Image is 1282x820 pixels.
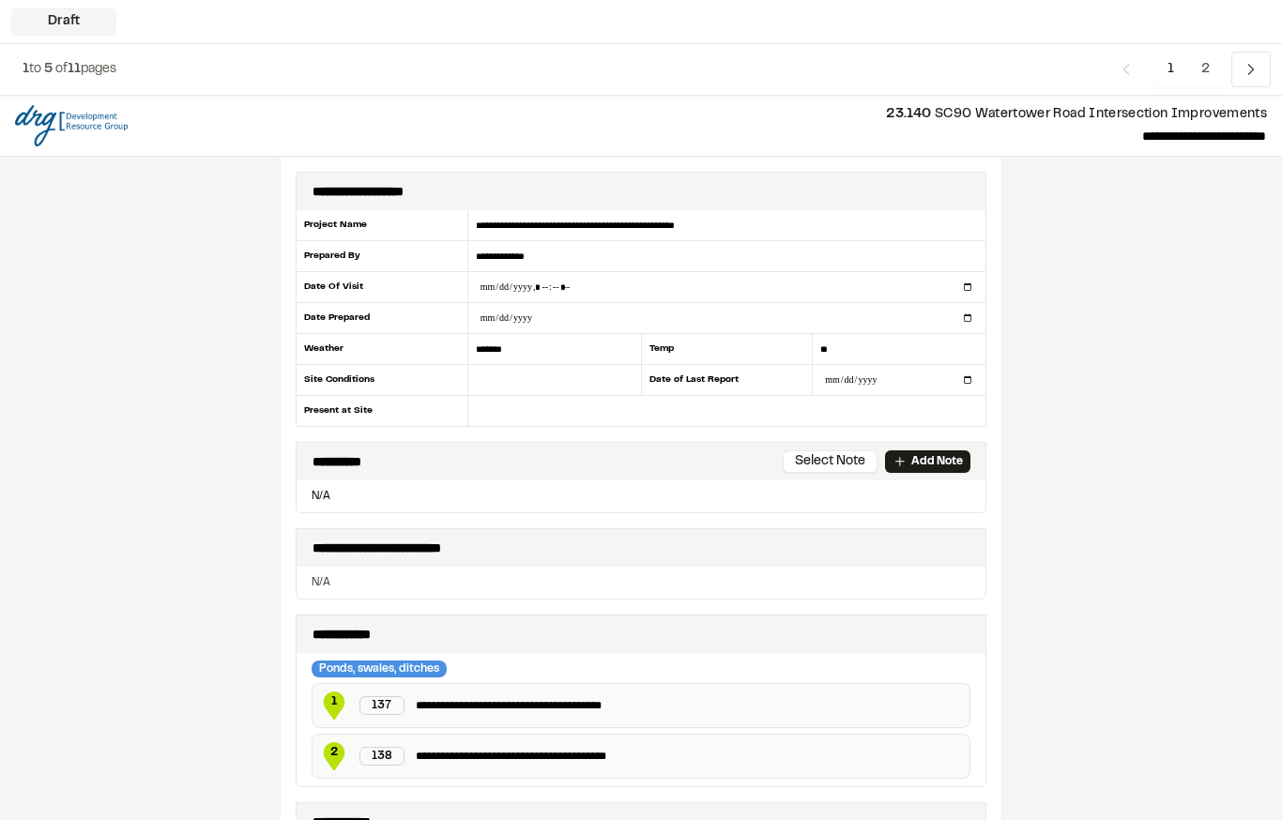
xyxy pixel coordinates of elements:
[886,109,931,120] span: 23.140
[296,334,468,365] div: Weather
[44,64,53,75] span: 5
[359,747,404,766] div: 138
[1187,52,1224,87] span: 2
[312,661,447,677] div: Ponds, swales, ditches
[641,365,814,396] div: Date of Last Report
[11,8,116,36] div: Draft
[320,744,348,761] span: 2
[641,334,814,365] div: Temp
[783,450,878,473] button: Select Note
[296,210,468,241] div: Project Name
[304,488,978,505] p: N/A
[1106,52,1271,87] nav: Navigation
[68,64,81,75] span: 11
[23,59,116,80] p: to of pages
[296,365,468,396] div: Site Conditions
[296,303,468,334] div: Date Prepared
[911,453,963,470] p: Add Note
[359,696,404,715] div: 137
[312,574,970,591] p: N/A
[143,104,1267,125] p: SC90 Watertower Road Intersection Improvements
[296,241,468,272] div: Prepared By
[296,396,468,426] div: Present at Site
[296,272,468,303] div: Date Of Visit
[320,693,348,710] span: 1
[1153,52,1188,87] span: 1
[23,64,29,75] span: 1
[15,105,128,146] img: file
